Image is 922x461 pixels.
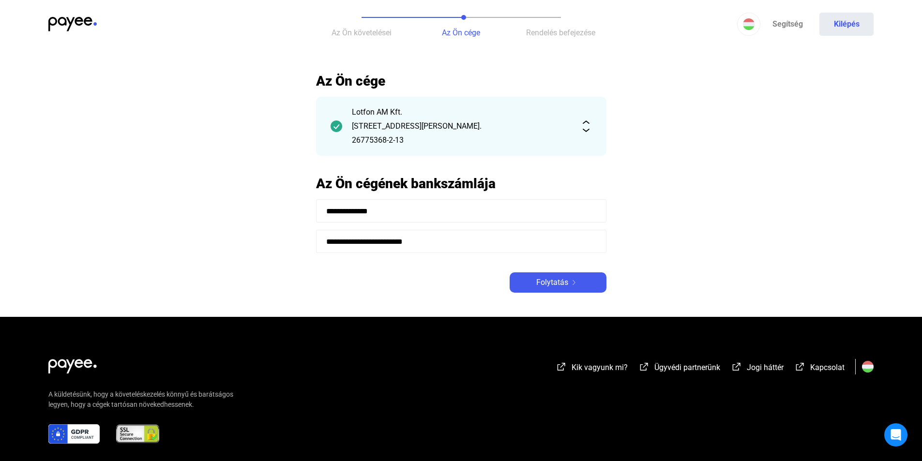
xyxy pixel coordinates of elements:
a: external-link-whiteÜgyvédi partnerünk [638,364,720,373]
h2: Az Ön cégének bankszámlája [316,175,606,192]
img: HU.svg [862,361,874,372]
div: 26775368-2-13 [352,134,571,146]
div: Lotfon AM Kft. [352,106,571,118]
h2: Az Ön cége [316,73,606,89]
button: Kilépés [819,13,874,36]
img: checkmark-darker-green-circle [331,120,342,132]
span: Kik vagyunk mi? [572,363,628,372]
span: Kapcsolat [810,363,845,372]
button: HU [737,13,760,36]
img: external-link-white [638,362,650,372]
div: Open Intercom Messenger [884,423,907,446]
button: Folytatásarrow-right-white [510,272,606,293]
div: [STREET_ADDRESS][PERSON_NAME]. [352,120,571,132]
img: external-link-white [794,362,806,372]
img: gdpr [48,424,100,444]
img: payee-logo [48,17,97,31]
img: external-link-white [731,362,742,372]
img: HU [743,18,755,30]
span: Az Ön cége [442,28,480,37]
span: Jogi háttér [747,363,784,372]
img: external-link-white [556,362,567,372]
img: arrow-right-white [568,280,580,285]
span: Folytatás [536,277,568,288]
img: ssl [115,424,160,444]
span: Rendelés befejezése [526,28,595,37]
img: white-payee-white-dot.svg [48,354,97,373]
span: Az Ön követelései [332,28,392,37]
a: external-link-whiteKik vagyunk mi? [556,364,628,373]
img: expand [580,120,592,132]
a: Segítség [760,13,815,36]
a: external-link-whiteJogi háttér [731,364,784,373]
a: external-link-whiteKapcsolat [794,364,845,373]
span: Ügyvédi partnerünk [654,363,720,372]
